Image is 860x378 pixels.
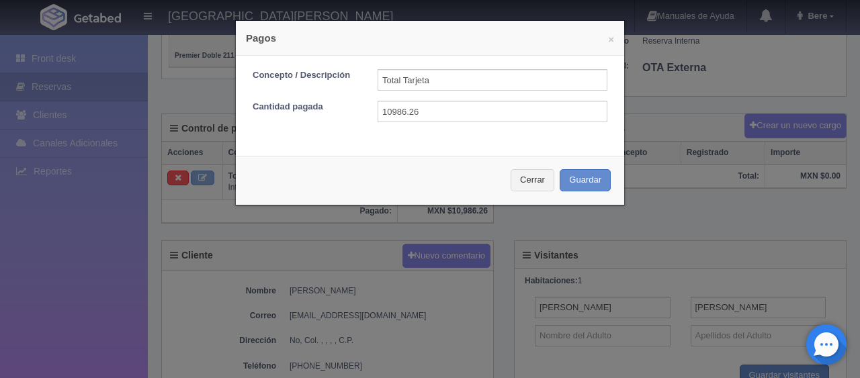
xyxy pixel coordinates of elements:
[246,31,614,45] h4: Pagos
[560,169,611,191] button: Guardar
[243,101,368,113] label: Cantidad pagada
[608,34,614,44] button: ×
[511,169,554,191] button: Cerrar
[243,69,368,82] label: Concepto / Descripción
